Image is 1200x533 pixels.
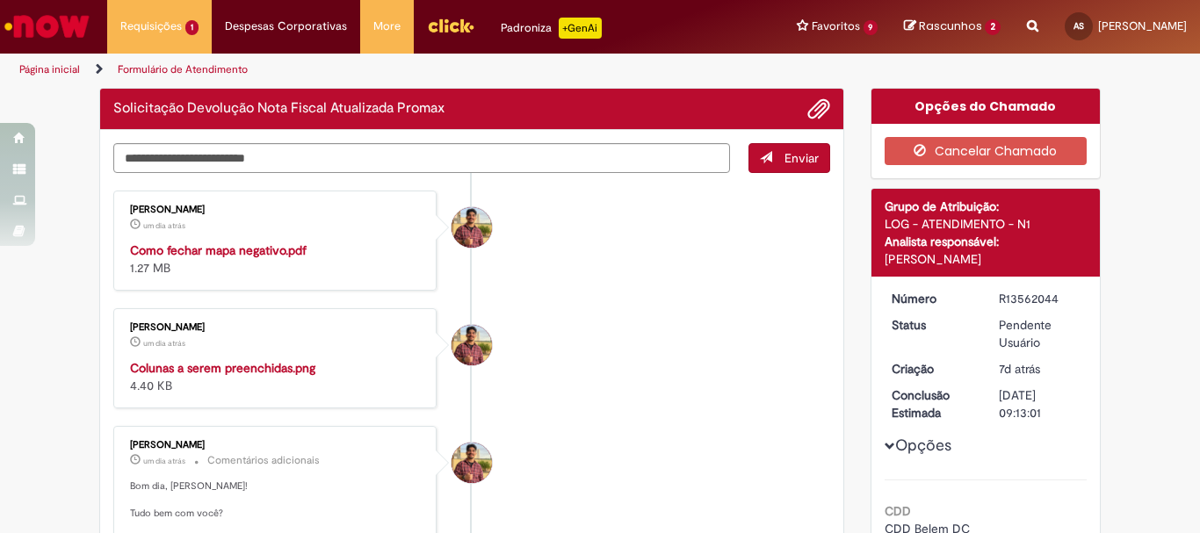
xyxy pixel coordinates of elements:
[878,386,987,421] dt: Conclusão Estimada
[999,316,1081,351] div: Pendente Usuário
[130,359,423,394] div: 4.40 KB
[1098,18,1187,33] span: [PERSON_NAME]
[878,360,987,378] dt: Criação
[878,290,987,307] dt: Número
[885,198,1088,215] div: Grupo de Atribuição:
[885,215,1088,233] div: LOG - ATENDIMENTO - N1
[2,9,92,44] img: ServiceNow
[807,97,830,120] button: Adicionar anexos
[130,205,423,215] div: [PERSON_NAME]
[871,89,1101,124] div: Opções do Chamado
[19,62,80,76] a: Página inicial
[864,20,878,35] span: 9
[812,18,860,35] span: Favoritos
[999,361,1040,377] span: 7d atrás
[999,290,1081,307] div: R13562044
[143,456,185,466] time: 30/09/2025 09:55:32
[225,18,347,35] span: Despesas Corporativas
[120,18,182,35] span: Requisições
[113,143,730,173] textarea: Digite sua mensagem aqui...
[985,19,1001,35] span: 2
[501,18,602,39] div: Padroniza
[999,360,1081,378] div: 24/09/2025 10:17:18
[885,250,1088,268] div: [PERSON_NAME]
[185,20,199,35] span: 1
[13,54,787,86] ul: Trilhas de página
[748,143,830,173] button: Enviar
[130,440,423,450] div: [PERSON_NAME]
[373,18,401,35] span: More
[1073,20,1084,32] span: AS
[143,456,185,466] span: um dia atrás
[885,137,1088,165] button: Cancelar Chamado
[452,207,492,248] div: Vitor Jeremias Da Silva
[143,338,185,349] span: um dia atrás
[999,361,1040,377] time: 24/09/2025 10:17:18
[559,18,602,39] p: +GenAi
[452,325,492,365] div: Vitor Jeremias Da Silva
[207,453,320,468] small: Comentários adicionais
[919,18,982,34] span: Rascunhos
[452,443,492,483] div: Vitor Jeremias Da Silva
[999,386,1081,421] div: [DATE] 09:13:01
[143,338,185,349] time: 30/09/2025 09:55:47
[427,12,474,39] img: click_logo_yellow_360x200.png
[118,62,248,76] a: Formulário de Atendimento
[885,233,1088,250] div: Analista responsável:
[143,220,185,231] time: 30/09/2025 09:55:47
[113,101,445,117] h2: Solicitação Devolução Nota Fiscal Atualizada Promax Histórico de tíquete
[904,18,1001,35] a: Rascunhos
[878,316,987,334] dt: Status
[130,360,315,376] a: Colunas a serem preenchidas.png
[130,322,423,333] div: [PERSON_NAME]
[130,241,423,277] div: 1.27 MB
[130,242,307,258] a: Como fechar mapa negativo.pdf
[885,503,911,519] b: CDD
[143,220,185,231] span: um dia atrás
[784,150,819,166] span: Enviar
